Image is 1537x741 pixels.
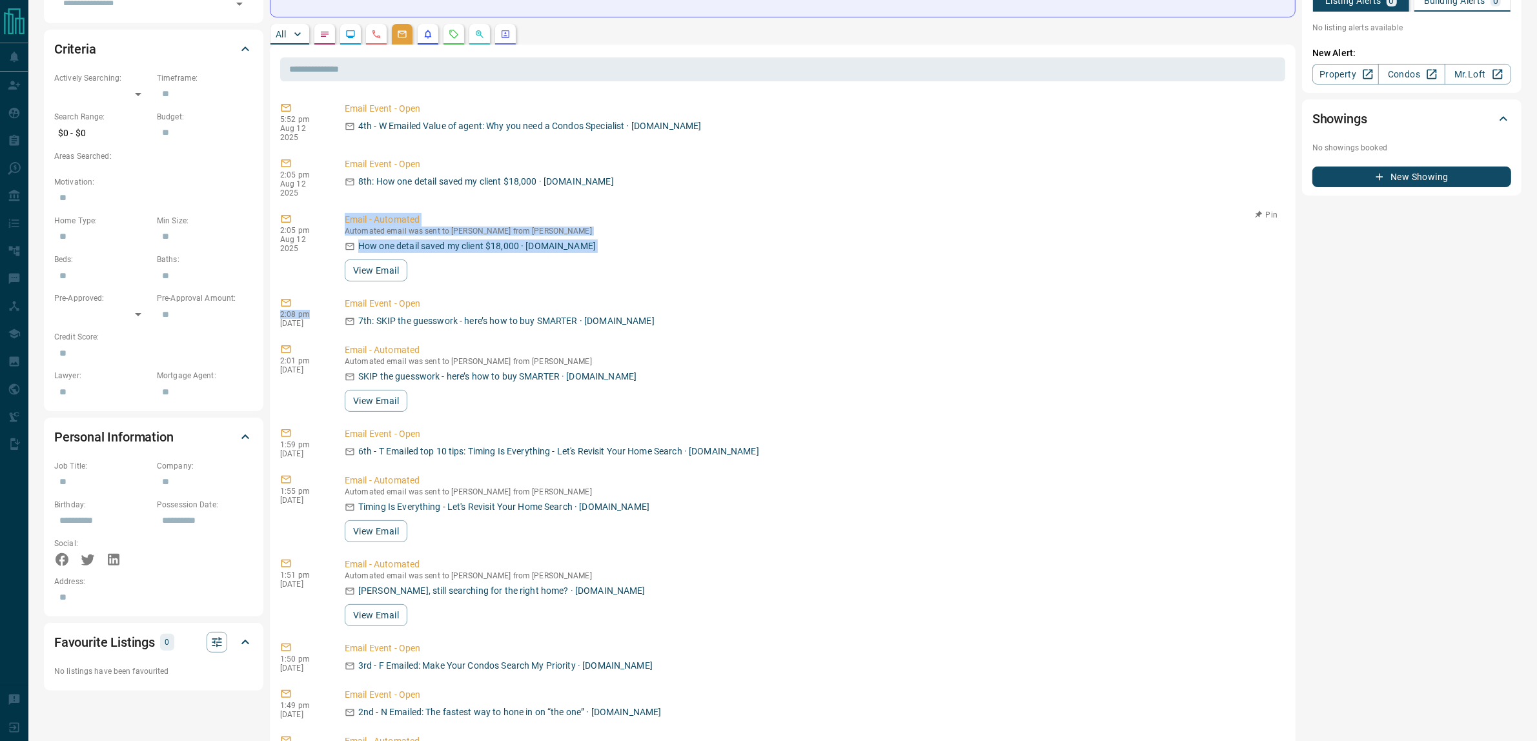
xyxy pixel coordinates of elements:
p: No showings booked [1312,142,1511,154]
p: Aug 12 2025 [280,124,325,142]
p: 7th: SKIP the guesswork - here’s how to buy SMARTER · [DOMAIN_NAME] [358,314,655,328]
p: 2nd - N Emailed: The fastest way to hone in on “the one” · [DOMAIN_NAME] [358,705,661,719]
p: Timing Is Everything - Let's Revisit Your Home Search · [DOMAIN_NAME] [358,500,649,514]
p: 6th - T Emailed top 10 tips: Timing Is Everything - Let's Revisit Your Home Search · [DOMAIN_NAME] [358,445,759,458]
p: 1:50 pm [280,655,325,664]
p: 1:49 pm [280,701,325,710]
p: Aug 12 2025 [280,179,325,198]
p: Min Size: [157,215,253,227]
p: 1:51 pm [280,571,325,580]
svg: Listing Alerts [423,29,433,39]
p: Pre-Approval Amount: [157,292,253,304]
p: No listings have been favourited [54,665,253,677]
p: [DATE] [280,710,325,719]
p: Lawyer: [54,370,150,381]
button: View Email [345,604,407,626]
p: New Alert: [1312,46,1511,60]
p: Email - Automated [345,558,1280,571]
p: 1:55 pm [280,487,325,496]
p: Home Type: [54,215,150,227]
h2: Favourite Listings [54,632,155,653]
p: 2:01 pm [280,356,325,365]
a: Mr.Loft [1445,64,1511,85]
p: [PERSON_NAME], still searching for the right home? · [DOMAIN_NAME] [358,584,646,598]
p: All [276,30,286,39]
p: SKIP the guesswork - here’s how to buy SMARTER · [DOMAIN_NAME] [358,370,636,383]
p: Email Event - Open [345,157,1280,171]
p: Birthday: [54,499,150,511]
p: Actively Searching: [54,72,150,84]
p: Email Event - Open [345,642,1280,655]
p: 0 [164,635,170,649]
p: Automated email was sent to [PERSON_NAME] from [PERSON_NAME] [345,571,1280,580]
svg: Notes [320,29,330,39]
svg: Agent Actions [500,29,511,39]
p: Address: [54,576,253,587]
p: [DATE] [280,449,325,458]
p: Email Event - Open [345,688,1280,702]
p: Job Title: [54,460,150,472]
p: Mortgage Agent: [157,370,253,381]
p: 3rd - F Emailed: Make Your Condos Search My Priority · [DOMAIN_NAME] [358,659,653,673]
p: [DATE] [280,365,325,374]
p: 2:05 pm [280,170,325,179]
div: Favourite Listings0 [54,627,253,658]
p: Email - Automated [345,343,1280,357]
h2: Personal Information [54,427,174,447]
svg: Lead Browsing Activity [345,29,356,39]
p: $0 - $0 [54,123,150,144]
p: Email - Automated [345,474,1280,487]
p: Aug 12 2025 [280,235,325,253]
button: Pin [1248,209,1285,221]
p: 2:08 pm [280,310,325,319]
p: Email Event - Open [345,297,1280,310]
p: Automated email was sent to [PERSON_NAME] from [PERSON_NAME] [345,487,1280,496]
p: Credit Score: [54,331,253,343]
h2: Showings [1312,108,1367,129]
p: Timeframe: [157,72,253,84]
div: Criteria [54,34,253,65]
p: Email Event - Open [345,427,1280,441]
p: 2:05 pm [280,226,325,235]
button: New Showing [1312,167,1511,187]
h2: Criteria [54,39,96,59]
p: [DATE] [280,664,325,673]
div: Showings [1312,103,1511,134]
p: Baths: [157,254,253,265]
button: View Email [345,520,407,542]
div: Personal Information [54,421,253,452]
p: Pre-Approved: [54,292,150,304]
svg: Emails [397,29,407,39]
button: View Email [345,259,407,281]
p: [DATE] [280,496,325,505]
p: How one detail saved my client $18,000 · [DOMAIN_NAME] [358,239,596,253]
p: Search Range: [54,111,150,123]
p: Beds: [54,254,150,265]
p: Possession Date: [157,499,253,511]
p: Email Event - Open [345,102,1280,116]
p: Social: [54,538,150,549]
p: Company: [157,460,253,472]
p: Areas Searched: [54,150,253,162]
p: Motivation: [54,176,253,188]
p: 4th - W Emailed Value of agent: Why you need a Condos Specialist · [DOMAIN_NAME] [358,119,702,133]
p: 8th: How one detail saved my client $18,000 · [DOMAIN_NAME] [358,175,614,188]
p: Automated email was sent to [PERSON_NAME] from [PERSON_NAME] [345,357,1280,366]
p: 5:52 pm [280,115,325,124]
a: Property [1312,64,1379,85]
p: [DATE] [280,319,325,328]
p: 1:59 pm [280,440,325,449]
p: [DATE] [280,580,325,589]
svg: Calls [371,29,382,39]
p: Email - Automated [345,213,1280,227]
p: No listing alerts available [1312,22,1511,34]
svg: Requests [449,29,459,39]
p: Automated email was sent to [PERSON_NAME] from [PERSON_NAME] [345,227,1280,236]
a: Condos [1378,64,1445,85]
button: View Email [345,390,407,412]
svg: Opportunities [474,29,485,39]
p: Budget: [157,111,253,123]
